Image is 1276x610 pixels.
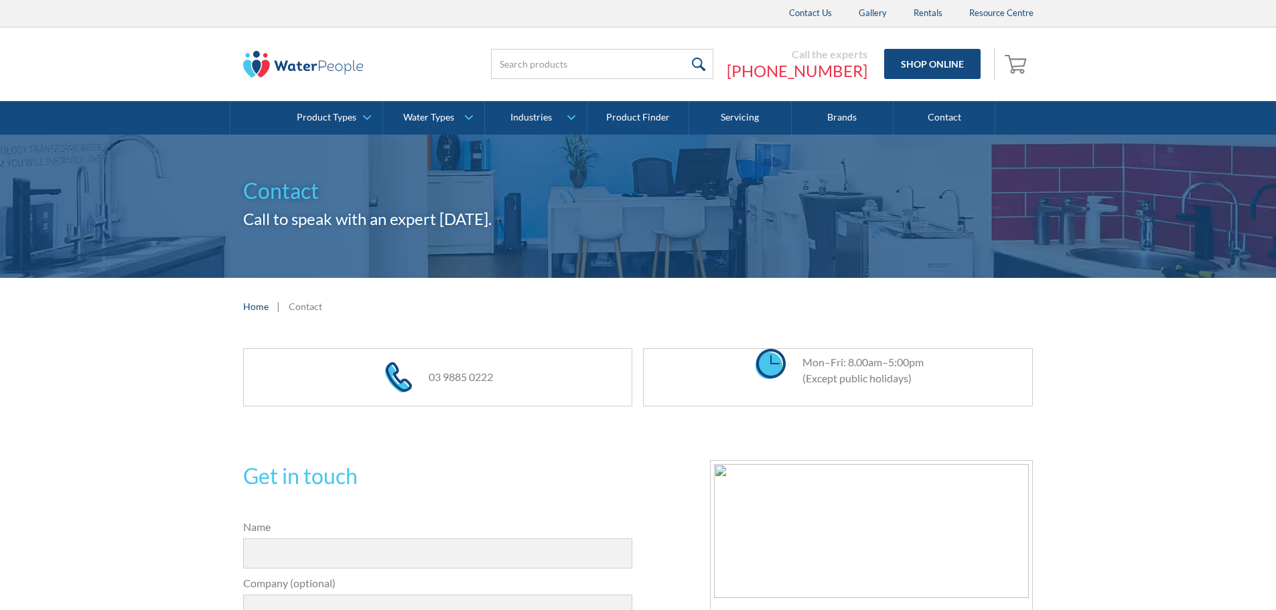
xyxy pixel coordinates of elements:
div: Industries [510,112,552,123]
a: Industries [485,101,586,135]
label: Name [243,519,633,535]
div: Mon–Fri: 8.00am–5:00pm (Except public holidays) [789,354,924,386]
div: Water Types [403,112,454,123]
a: Contact [894,101,995,135]
a: Shop Online [884,49,981,79]
a: Brands [792,101,894,135]
a: Servicing [689,101,791,135]
a: 03 9885 0222 [429,370,493,383]
a: Product Finder [587,101,689,135]
h2: Get in touch [243,460,633,492]
a: Home [243,299,269,313]
div: | [275,298,282,314]
img: phone icon [385,362,412,392]
a: Water Types [383,101,484,135]
div: Contact [289,299,322,313]
div: Product Types [297,112,356,123]
input: Search products [491,49,713,79]
a: [PHONE_NUMBER] [727,61,867,81]
label: Company (optional) [243,575,633,591]
a: Open empty cart [1001,48,1034,80]
img: shopping cart [1005,53,1030,74]
h2: Call to speak with an expert [DATE]. [243,207,1034,231]
div: Call the experts [727,48,867,61]
a: Product Types [281,101,382,135]
img: The Water People [243,51,364,78]
img: clock icon [756,349,786,379]
h1: Contact [243,175,1034,207]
